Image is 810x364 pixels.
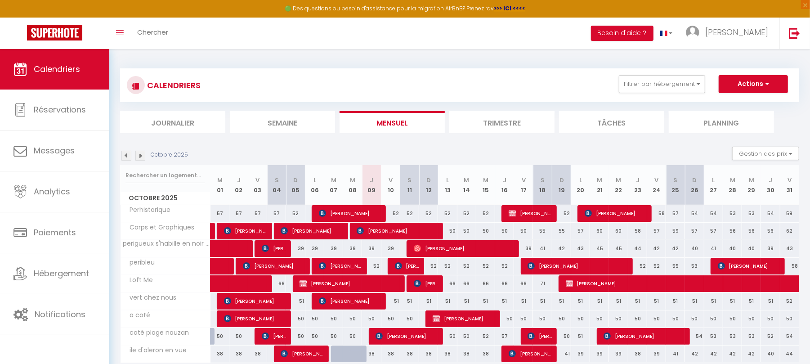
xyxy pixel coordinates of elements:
div: 50 [590,310,609,327]
div: 66 [438,275,457,292]
img: ... [686,26,699,39]
th: 13 [438,165,457,205]
abbr: V [522,176,526,184]
abbr: J [636,176,640,184]
abbr: D [294,176,298,184]
div: 50 [324,310,343,327]
div: 52 [476,258,495,274]
div: 51 [590,293,609,310]
div: 52 [780,293,799,310]
div: 57 [571,223,590,239]
div: 39 [381,240,400,257]
div: 57 [248,205,267,222]
span: [PERSON_NAME] [528,328,553,345]
img: logout [789,27,800,39]
div: 39 [761,240,780,257]
span: [PERSON_NAME] [224,292,287,310]
a: Chercher [130,18,175,49]
div: 50 [704,310,723,327]
span: Chercher [137,27,168,37]
div: 43 [780,240,799,257]
div: 50 [628,310,647,327]
div: 52 [400,205,419,222]
abbr: S [541,176,545,184]
div: 57 [210,205,229,222]
abbr: M [483,176,488,184]
div: 40 [742,240,761,257]
div: 52 [457,205,476,222]
div: 50 [742,310,761,327]
div: 41 [704,240,723,257]
li: Planning [669,111,774,133]
span: [PERSON_NAME] [357,222,439,239]
span: coté plage nauzan [122,328,192,338]
div: 50 [552,328,571,345]
th: 27 [704,165,723,205]
div: 52 [495,258,514,274]
span: Calendriers [34,63,80,75]
div: 51 [533,293,552,310]
span: [PERSON_NAME] [509,205,553,222]
div: 57 [685,223,704,239]
th: 10 [381,165,400,205]
div: 39 [647,346,666,362]
div: 38 [400,346,419,362]
th: 05 [286,165,305,205]
div: 50 [210,328,229,345]
div: 38 [419,346,438,362]
th: 15 [476,165,495,205]
abbr: M [464,176,470,184]
div: 50 [495,310,514,327]
div: 51 [457,293,476,310]
div: 51 [286,293,305,310]
span: [PERSON_NAME] [585,205,648,222]
th: 16 [495,165,514,205]
abbr: M [331,176,336,184]
div: 54 [704,205,723,222]
div: 52 [381,205,400,222]
span: vert chez nous [122,293,179,303]
span: [PERSON_NAME] [300,275,400,292]
div: 52 [419,205,438,222]
div: 45 [609,240,628,257]
th: 01 [210,165,229,205]
div: 51 [685,293,704,310]
div: 52 [362,258,381,274]
div: 41 [533,240,552,257]
div: 50 [286,310,305,327]
div: 52 [438,205,457,222]
abbr: J [370,176,373,184]
div: 50 [780,310,799,327]
div: 42 [552,240,571,257]
abbr: L [579,176,582,184]
span: Notifications [35,309,85,320]
div: 53 [742,205,761,222]
div: 38 [457,346,476,362]
div: 56 [761,223,780,239]
div: 57 [495,328,514,345]
div: 43 [571,240,590,257]
div: 53 [704,328,723,345]
span: [PERSON_NAME] [414,240,515,257]
th: 22 [609,165,628,205]
span: [PERSON_NAME] [262,240,287,257]
th: 17 [514,165,533,205]
div: 39 [590,346,609,362]
abbr: S [674,176,678,184]
span: Analytics [34,186,70,197]
img: Super Booking [27,25,82,40]
th: 23 [628,165,647,205]
div: 42 [647,240,666,257]
th: 18 [533,165,552,205]
div: 44 [628,240,647,257]
div: 50 [476,223,495,239]
th: 03 [248,165,267,205]
span: peribleu [122,258,157,268]
div: 50 [552,310,571,327]
div: 51 [571,328,590,345]
div: 39 [286,240,305,257]
div: 57 [666,205,685,222]
span: [PERSON_NAME] [224,222,268,239]
div: 59 [666,223,685,239]
div: 50 [324,328,343,345]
